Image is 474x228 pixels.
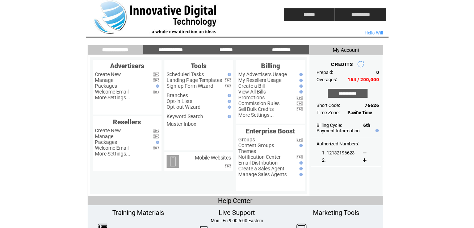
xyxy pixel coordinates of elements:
span: Pacific Time [348,110,372,115]
img: video.png [153,129,159,133]
a: Create New [95,128,121,133]
span: Hello Will [365,30,383,36]
a: Keyword Search [167,113,203,119]
a: Mobile Websites [195,155,231,161]
span: Advertisers [110,62,144,70]
span: Authorized Numbers: [316,141,359,146]
span: Live Support [219,209,255,216]
a: Notification Center [238,154,281,160]
a: Themes [238,148,256,154]
a: Welcome Email [95,89,129,95]
img: mobile-websites.png [167,155,179,168]
img: help.gif [298,161,303,165]
a: Create a Sales Agent [238,166,285,171]
a: Manage Sales Agents [238,171,287,177]
a: My Advertisers Usage [238,71,287,77]
a: Packages [95,83,117,89]
img: video.png [297,107,303,111]
img: video.png [153,90,159,94]
a: Promotions [238,95,265,100]
a: More Settings... [238,112,274,118]
span: Marketing Tools [313,209,359,216]
img: help.gif [226,73,231,76]
a: Commission Rules [238,100,280,106]
span: 2. [322,157,326,163]
span: CREDITS [331,62,353,67]
img: video.png [225,164,231,168]
span: My Account [333,47,360,53]
img: help.gif [154,84,159,88]
span: Mon - Fri 9:00-5:00 Eastern [211,218,263,223]
a: Groups [238,137,255,142]
span: Billing [261,62,280,70]
span: Help Center [218,197,252,204]
a: Master Inbox [167,121,196,127]
a: Email Distribution [238,160,278,166]
a: Create a Bill [238,83,265,89]
a: Branches [167,92,188,98]
a: Sign-up Form Wizard [167,83,213,89]
img: video.png [153,134,159,138]
a: Landing Page Templates [167,77,222,83]
span: Tools [191,62,206,70]
a: Create New [95,71,121,77]
img: help.gif [298,90,303,94]
img: video.png [153,78,159,82]
img: video.png [297,101,303,105]
span: Training Materials [112,209,164,216]
a: More Settings... [95,151,130,157]
img: help.gif [154,141,159,144]
img: help.gif [298,167,303,170]
img: help.gif [226,100,231,103]
a: Opt-in Lists [167,98,192,104]
img: video.png [225,84,231,88]
a: View All Bills [238,89,266,95]
img: help.gif [298,84,303,88]
a: Payment Information [316,128,360,133]
span: Billing Cycle: [316,123,342,128]
span: 1. 12132196623 [322,150,355,156]
a: Manage [95,77,113,83]
span: Overages: [316,77,337,82]
span: Resellers [113,118,141,126]
a: Scheduled Tasks [167,71,204,77]
a: Sell Bulk Credits [238,106,274,112]
a: More Settings... [95,95,130,100]
a: Manage [95,133,113,139]
img: video.png [297,96,303,100]
span: 0 [376,70,379,75]
a: Opt-out Wizard [167,104,201,110]
span: 154 / 200,000 [348,77,379,82]
img: help.gif [298,173,303,176]
span: Enterprise Boost [246,127,295,135]
span: Short Code: [316,103,340,108]
span: 6th [363,123,370,128]
img: help.gif [298,79,303,82]
img: help.gif [226,94,231,97]
img: video.png [297,155,303,159]
span: Time Zone: [316,110,340,115]
img: help.gif [226,105,231,109]
span: Prepaid: [316,70,333,75]
img: help.gif [226,115,231,118]
img: help.gif [374,129,379,132]
img: video.png [153,146,159,150]
a: Packages [95,139,117,145]
img: video.png [225,78,231,82]
img: help.gif [298,73,303,76]
a: Welcome Email [95,145,129,151]
a: Content Groups [238,142,274,148]
img: video.png [297,138,303,142]
span: 76626 [365,103,379,108]
a: My Resellers Usage [238,77,281,83]
img: video.png [153,72,159,76]
img: help.gif [298,144,303,147]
